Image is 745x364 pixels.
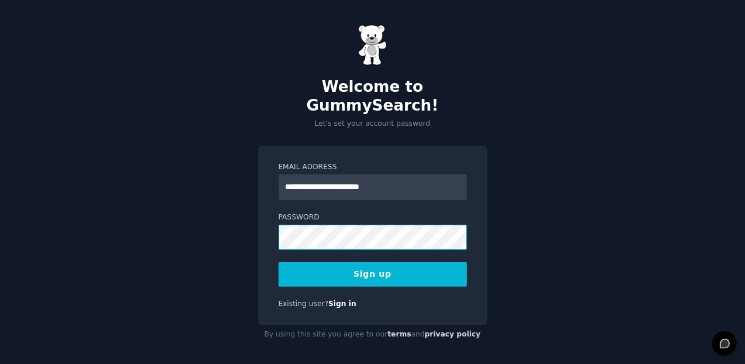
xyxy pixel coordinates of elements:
span: Existing user? [279,300,329,308]
h2: Welcome to GummySearch! [258,78,487,115]
p: Let's set your account password [258,119,487,129]
label: Password [279,212,467,223]
a: Sign in [328,300,356,308]
a: privacy policy [425,330,481,338]
label: Email Address [279,162,467,173]
div: By using this site you agree to our and [258,325,487,344]
a: terms [387,330,411,338]
img: Gummy Bear [358,25,387,66]
button: Sign up [279,262,467,287]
